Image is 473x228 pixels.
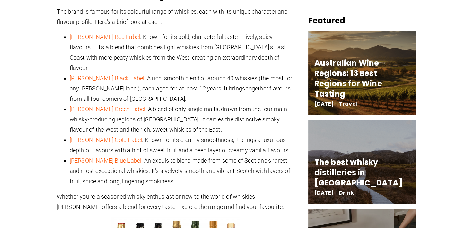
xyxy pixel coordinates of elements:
[70,32,294,73] li: : Known for its bold, characterful taste – lively, spicy flavours – it’s a blend that combines li...
[314,102,334,106] span: [DATE]
[314,58,382,99] a: Australian Wine Regions: 13 Best Regions for Wine Tasting
[70,157,142,164] a: [PERSON_NAME] Blue Label
[70,156,294,186] li: : An exquisite blend made from some of Scotland’s rarest and most exceptional whiskies. It’s a ve...
[314,191,334,195] span: [DATE]
[70,104,294,135] li: : A blend of only single malts, drawn from the four main whisky-producing regions of [GEOGRAPHIC_...
[57,192,294,212] p: Whether you’re a seasoned whisky enthusiast or new to the world of whiskies, [PERSON_NAME] offers...
[339,189,354,196] a: Drink
[70,137,142,143] a: [PERSON_NAME] Gold Label
[308,15,416,26] h3: Featured
[339,100,357,108] a: Travel
[70,73,294,104] li: : A rich, smooth blend of around 40 whiskies (the most for any [PERSON_NAME] label), each aged fo...
[70,75,145,81] a: [PERSON_NAME] Black Label
[70,135,294,156] li: : Known for its creamy smoothness, it brings a luxurious depth of flavours with a hint of sweet f...
[57,6,294,27] p: The brand is famous for its colourful range of whiskies, each with its unique character and flavo...
[70,33,140,40] a: [PERSON_NAME] Red Label
[70,106,145,112] a: [PERSON_NAME] Green Label
[314,157,402,188] a: The best whisky distilleries in [GEOGRAPHIC_DATA]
